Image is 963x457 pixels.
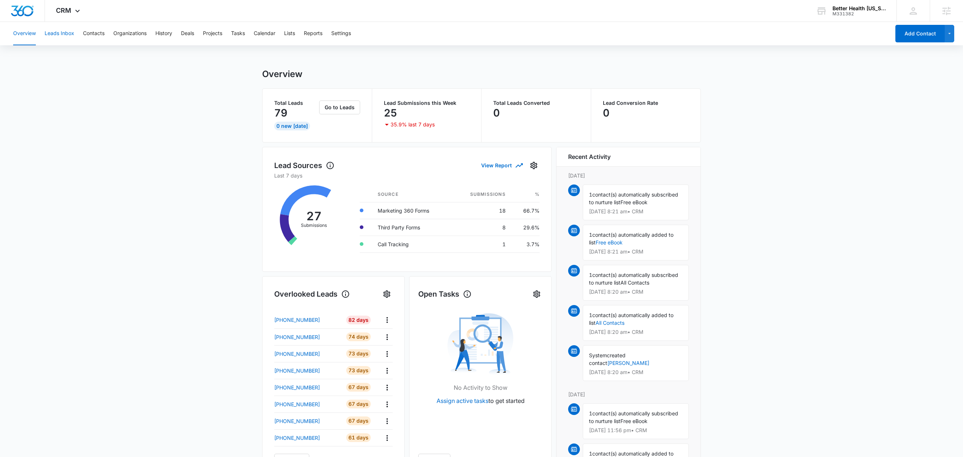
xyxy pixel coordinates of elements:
a: [PHONE_NUMBER] [274,333,341,341]
p: [DATE] 11:56 pm • CRM [589,428,683,433]
td: 3.7% [511,236,540,252]
p: [PHONE_NUMBER] [274,333,320,341]
div: account name [832,5,886,11]
p: No Activity to Show [454,383,507,392]
p: [DATE] [568,391,689,398]
span: contact(s) automatically added to list [589,312,673,326]
p: 25 [384,107,397,119]
h1: Open Tasks [418,289,472,300]
h1: Lead Sources [274,160,335,171]
h1: Overview [262,69,302,80]
p: [DATE] 8:21 am • CRM [589,209,683,214]
button: Add Contact [895,25,945,42]
a: Free eBook [596,239,623,245]
td: 8 [452,219,511,236]
p: [DATE] 8:20 am • CRM [589,370,683,375]
th: Submissions [452,187,511,202]
h6: Recent Activity [568,152,611,161]
p: [PHONE_NUMBER] [274,350,320,358]
button: Leads Inbox [45,22,74,45]
div: 67 Days [346,383,371,392]
span: Free eBook [620,199,647,205]
button: Settings [331,22,351,45]
button: Projects [203,22,222,45]
span: created contact [589,352,626,366]
p: [DATE] 8:20 am • CRM [589,289,683,294]
p: [DATE] 8:21 am • CRM [589,249,683,254]
span: 1 [589,450,592,457]
button: Deals [181,22,194,45]
td: 29.6% [511,219,540,236]
div: 74 Days [346,332,371,341]
div: 82 Days [346,316,371,324]
a: [PHONE_NUMBER] [274,400,341,408]
td: Call Tracking [372,236,452,252]
p: 79 [274,107,287,119]
span: 1 [589,410,592,416]
a: [PERSON_NAME] [607,360,649,366]
div: 73 Days [346,366,371,375]
span: CRM [56,7,71,14]
p: 35.9% last 7 days [390,122,435,127]
button: History [155,22,172,45]
p: [PHONE_NUMBER] [274,384,320,391]
button: Actions [381,399,393,410]
span: contact(s) automatically subscribed to nurture list [589,410,678,424]
button: Tasks [231,22,245,45]
div: 67 Days [346,400,371,408]
td: 66.7% [511,202,540,219]
button: Actions [381,382,393,393]
button: View Report [481,159,522,172]
button: Contacts [83,22,105,45]
p: [PHONE_NUMBER] [274,434,320,442]
span: System [589,352,607,358]
button: Settings [381,288,393,300]
button: Actions [381,432,393,443]
div: 67 Days [346,416,371,425]
a: [PHONE_NUMBER] [274,384,341,391]
div: 0 New [DATE] [274,122,310,130]
button: Actions [381,348,393,359]
p: Last 7 days [274,172,540,179]
a: [PHONE_NUMBER] [274,434,341,442]
a: [PHONE_NUMBER] [274,367,341,374]
a: Go to Leads [319,104,360,110]
th: % [511,187,540,202]
span: 1 [589,272,592,278]
div: 61 Days [346,433,371,442]
a: [PHONE_NUMBER] [274,417,341,425]
span: contact(s) automatically subscribed to nurture list [589,272,678,286]
p: Lead Submissions this Week [384,100,470,106]
div: account id [832,11,886,16]
button: Lists [284,22,295,45]
p: to get started [437,396,525,405]
button: Settings [528,160,540,171]
button: Actions [381,331,393,343]
p: Total Leads Converted [493,100,579,106]
a: Assign active tasks [437,397,488,404]
td: Third Party Forms [372,219,452,236]
p: Lead Conversion Rate [603,100,689,106]
p: [DATE] 8:20 am • CRM [589,330,683,335]
td: Marketing 360 Forms [372,202,452,219]
span: Free eBook [620,418,647,424]
th: Source [372,187,452,202]
button: Organizations [113,22,147,45]
td: 18 [452,202,511,219]
td: 1 [452,236,511,252]
a: [PHONE_NUMBER] [274,350,341,358]
p: [PHONE_NUMBER] [274,400,320,408]
button: Go to Leads [319,100,360,114]
p: [PHONE_NUMBER] [274,367,320,374]
button: Calendar [254,22,275,45]
a: All Contacts [596,320,624,326]
button: Actions [381,314,393,325]
span: 1 [589,191,592,198]
p: Total Leads [274,100,318,106]
span: All Contacts [620,279,649,286]
button: Actions [381,365,393,376]
button: Actions [381,415,393,427]
span: contact(s) automatically subscribed to nurture list [589,191,678,205]
button: Settings [531,288,543,300]
span: 1 [589,312,592,318]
